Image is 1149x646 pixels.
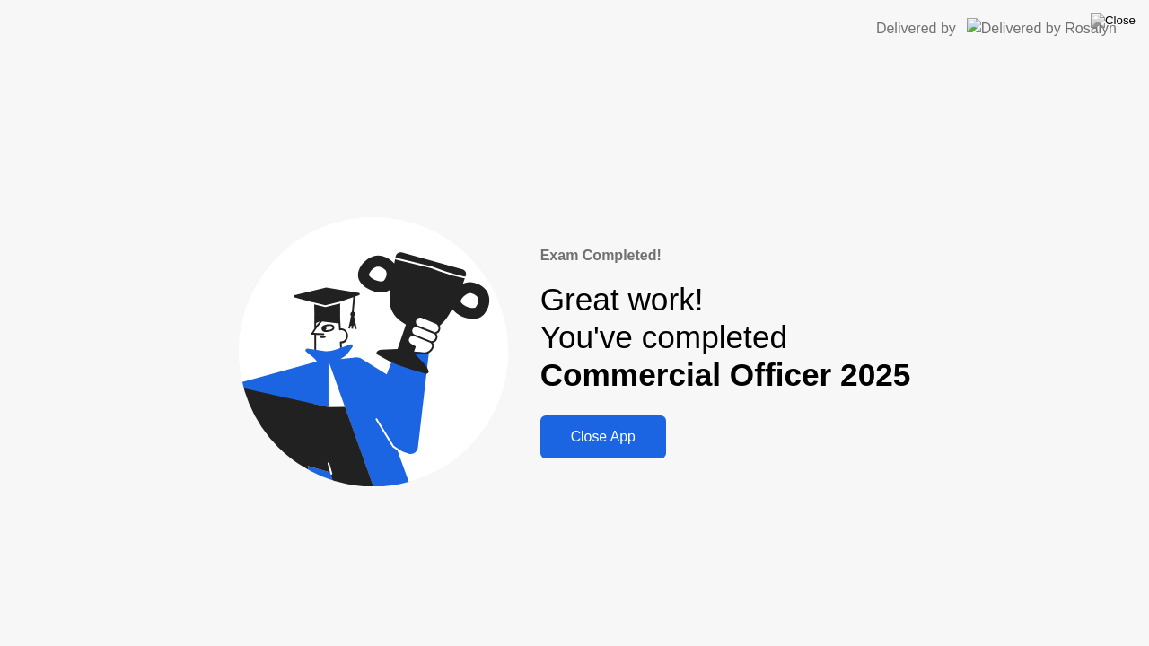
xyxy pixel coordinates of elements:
div: Close App [546,429,661,445]
button: Close App [540,415,666,458]
b: Commercial Officer 2025 [540,357,911,392]
div: Delivered by [876,18,956,39]
img: Close [1091,13,1136,28]
img: Delivered by Rosalyn [967,18,1117,39]
div: Great work! You've completed [540,281,911,395]
div: Exam Completed! [540,245,911,266]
